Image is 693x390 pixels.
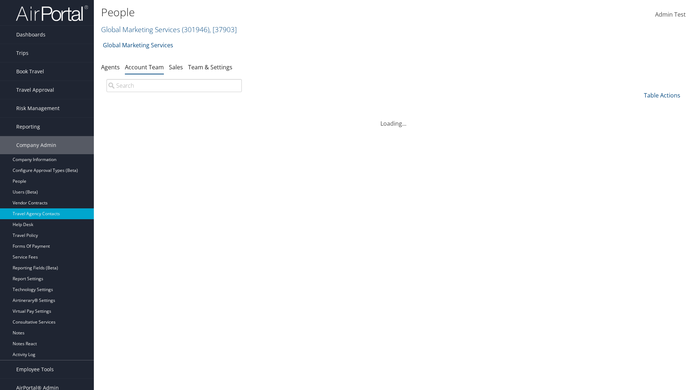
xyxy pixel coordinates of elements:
span: Admin Test [655,10,686,18]
h1: People [101,5,491,20]
span: Risk Management [16,99,60,117]
span: Employee Tools [16,360,54,378]
a: Agents [101,63,120,71]
input: Search [106,79,242,92]
a: Global Marketing Services [103,38,173,52]
a: Sales [169,63,183,71]
span: Reporting [16,118,40,136]
img: airportal-logo.png [16,5,88,22]
span: Book Travel [16,62,44,81]
a: Admin Test [655,4,686,26]
a: Team & Settings [188,63,232,71]
a: Account Team [125,63,164,71]
span: Trips [16,44,29,62]
span: Travel Approval [16,81,54,99]
span: , [ 37903 ] [209,25,237,34]
span: ( 301946 ) [182,25,209,34]
a: Global Marketing Services [101,25,237,34]
span: Dashboards [16,26,45,44]
a: Table Actions [644,91,680,99]
span: Company Admin [16,136,56,154]
div: Loading... [101,110,686,128]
